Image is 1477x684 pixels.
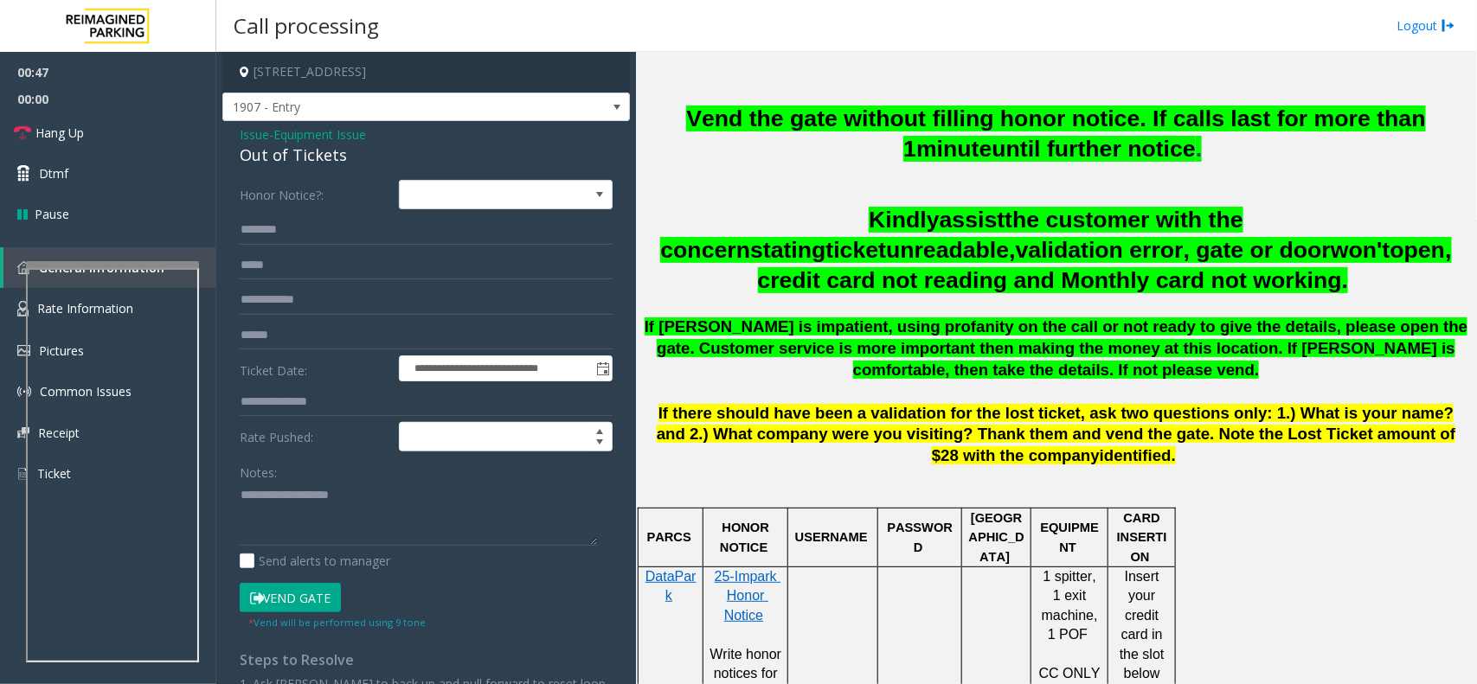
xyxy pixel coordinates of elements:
label: Ticket Date: [235,355,395,381]
span: Equipment Issue [273,125,366,144]
img: 'icon' [17,261,30,274]
span: identified [1100,446,1172,464]
span: Issue [240,125,269,144]
a: General Information [3,247,216,288]
a: Logout [1397,16,1455,35]
span: General Information [39,259,164,276]
span: If there should have been a validation for the lost ticket, ask two questions only: 1.) What is y... [657,404,1456,465]
span: 1907 - Entry [223,93,548,121]
span: 25-Impark Honor Notice [715,569,780,623]
a: 25-Impark Honor Notice [715,570,780,623]
span: Pause [35,205,69,223]
span: Kindly [869,207,939,233]
span: Toggle popup [593,356,612,380]
h3: Call processing [225,4,388,47]
span: USERNAME [795,530,868,544]
img: 'icon' [17,427,29,438]
span: Increase value [588,423,612,437]
span: minute [916,136,992,162]
img: 'icon' [17,345,30,356]
a: DataPark [645,570,697,603]
span: . [1196,136,1202,162]
span: open, credit card not reading and Monthly card not working. [758,237,1452,293]
span: [GEOGRAPHIC_DATA] [969,511,1024,564]
small: Vend will be performed using 9 tone [248,616,426,629]
span: . [1172,446,1176,464]
span: If [PERSON_NAME] is impatient, using profanity on the call or not ready to give the details, plea... [645,317,1468,379]
span: unreadable, [886,237,1016,263]
img: 'icon' [17,385,31,399]
img: logout [1442,16,1455,35]
span: EQUIPMENT [1041,521,1100,553]
label: Rate Pushed: [235,422,395,451]
span: validation error, gate or door [1016,237,1331,263]
button: Vend Gate [240,583,341,612]
span: Hang Up [35,124,84,142]
span: CARD INSERTION [1117,511,1167,564]
label: Notes: [240,457,277,482]
span: - [269,126,366,143]
h4: [STREET_ADDRESS] [222,52,630,93]
span: PASSWORD [887,521,953,553]
span: assist [940,207,1005,233]
span: stating [750,237,825,263]
span: won't [1331,237,1390,263]
span: Decrease value [588,437,612,451]
label: Send alerts to manager [240,552,390,570]
span: the customer with the concern [660,207,1243,263]
span: until further notice [992,136,1196,162]
span: HONOR NOTICE [720,521,773,553]
span: Vend the gate without filling honor notice. If calls last for more than 1 [686,105,1426,162]
h4: Steps to Resolve [240,652,613,668]
div: Out of Tickets [240,144,613,167]
img: 'icon' [17,466,29,482]
span: ticket [826,237,887,263]
span: PARCS [647,530,691,544]
img: 'icon' [17,301,29,316]
span: Dtmf [39,164,68,182]
label: Honor Notice?: [235,180,395,209]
